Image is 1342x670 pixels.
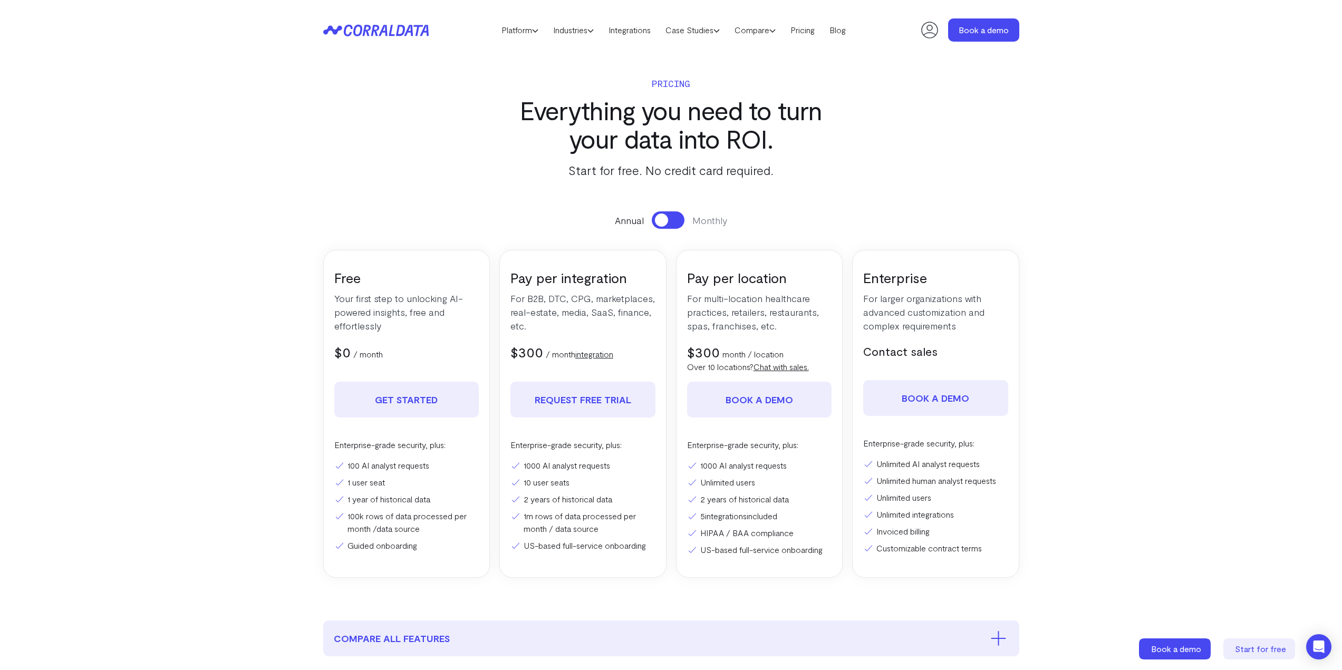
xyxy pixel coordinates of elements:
[687,543,832,556] li: US-based full-service onboarding
[863,458,1008,470] li: Unlimited AI analyst requests
[510,292,655,333] p: For B2B, DTC, CPG, marketplaces, real-estate, media, SaaS, finance, etc.
[334,539,479,552] li: Guided onboarding
[1223,638,1297,659] a: Start for free
[376,523,420,533] a: data source
[510,510,655,535] li: 1m rows of data processed per month / data source
[494,22,546,38] a: Platform
[754,362,809,372] a: Chat with sales.
[334,382,479,417] a: Get Started
[687,269,832,286] h3: Pay per location
[948,18,1019,42] a: Book a demo
[510,382,655,417] a: REQUEST FREE TRIAL
[334,459,479,472] li: 100 AI analyst requests
[615,213,644,227] span: Annual
[863,437,1008,450] p: Enterprise-grade security, plus:
[783,22,822,38] a: Pricing
[863,380,1008,416] a: Book a demo
[510,439,655,451] p: Enterprise-grade security, plus:
[353,348,383,361] p: / month
[546,22,601,38] a: Industries
[334,493,479,506] li: 1 year of historical data
[687,493,832,506] li: 2 years of historical data
[863,542,1008,555] li: Customizable contract terms
[510,344,543,360] span: $300
[334,439,479,451] p: Enterprise-grade security, plus:
[863,474,1008,487] li: Unlimited human analyst requests
[334,344,351,360] span: $0
[1306,634,1331,659] div: Open Intercom Messenger
[687,344,720,360] span: $300
[822,22,853,38] a: Blog
[334,476,479,489] li: 1 user seat
[863,491,1008,504] li: Unlimited users
[1139,638,1213,659] a: Book a demo
[722,348,784,361] p: month / location
[658,22,727,38] a: Case Studies
[510,493,655,506] li: 2 years of historical data
[510,269,655,286] h3: Pay per integration
[687,292,832,333] p: For multi-location healthcare practices, retailers, restaurants, spas, franchises, etc.
[546,348,613,361] p: / month
[510,476,655,489] li: 10 user seats
[863,508,1008,521] li: Unlimited integrations
[500,76,843,91] p: Pricing
[687,510,832,522] li: 5 included
[863,525,1008,538] li: Invoiced billing
[687,476,832,489] li: Unlimited users
[863,343,1008,359] h5: Contact sales
[705,511,747,521] a: integrations
[601,22,658,38] a: Integrations
[500,96,843,153] h3: Everything you need to turn your data into ROI.
[687,527,832,539] li: HIPAA / BAA compliance
[863,269,1008,286] h3: Enterprise
[1151,644,1201,654] span: Book a demo
[510,459,655,472] li: 1000 AI analyst requests
[334,292,479,333] p: Your first step to unlocking AI-powered insights, free and effortlessly
[575,349,613,359] a: integration
[510,539,655,552] li: US-based full-service onboarding
[1235,644,1286,654] span: Start for free
[687,382,832,417] a: Book a demo
[687,361,832,373] p: Over 10 locations?
[692,213,727,227] span: Monthly
[334,510,479,535] li: 100k rows of data processed per month /
[334,269,479,286] h3: Free
[687,439,832,451] p: Enterprise-grade security, plus:
[727,22,783,38] a: Compare
[687,459,832,472] li: 1000 AI analyst requests
[500,161,843,180] p: Start for free. No credit card required.
[863,292,1008,333] p: For larger organizations with advanced customization and complex requirements
[323,620,1019,656] button: compare all features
